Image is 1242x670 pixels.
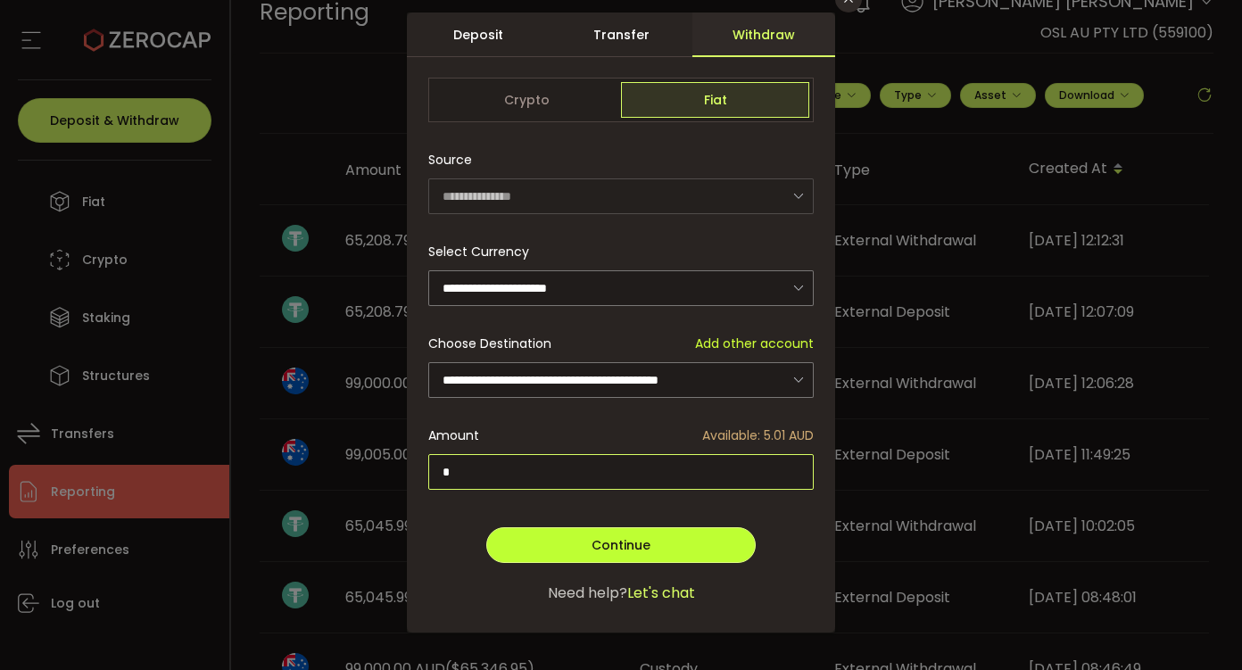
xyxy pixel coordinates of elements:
[428,335,551,353] span: Choose Destination
[550,12,692,57] div: Transfer
[692,12,835,57] div: Withdraw
[621,82,809,118] span: Fiat
[433,82,621,118] span: Crypto
[592,536,650,554] span: Continue
[627,583,695,604] span: Let's chat
[428,426,479,445] span: Amount
[428,142,472,178] span: Source
[548,583,627,604] span: Need help?
[1030,477,1242,670] iframe: Chat Widget
[695,335,814,353] span: Add other account
[702,426,814,445] span: Available: 5.01 AUD
[428,243,540,261] label: Select Currency
[407,12,835,633] div: dialog
[486,527,756,563] button: Continue
[407,12,550,57] div: Deposit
